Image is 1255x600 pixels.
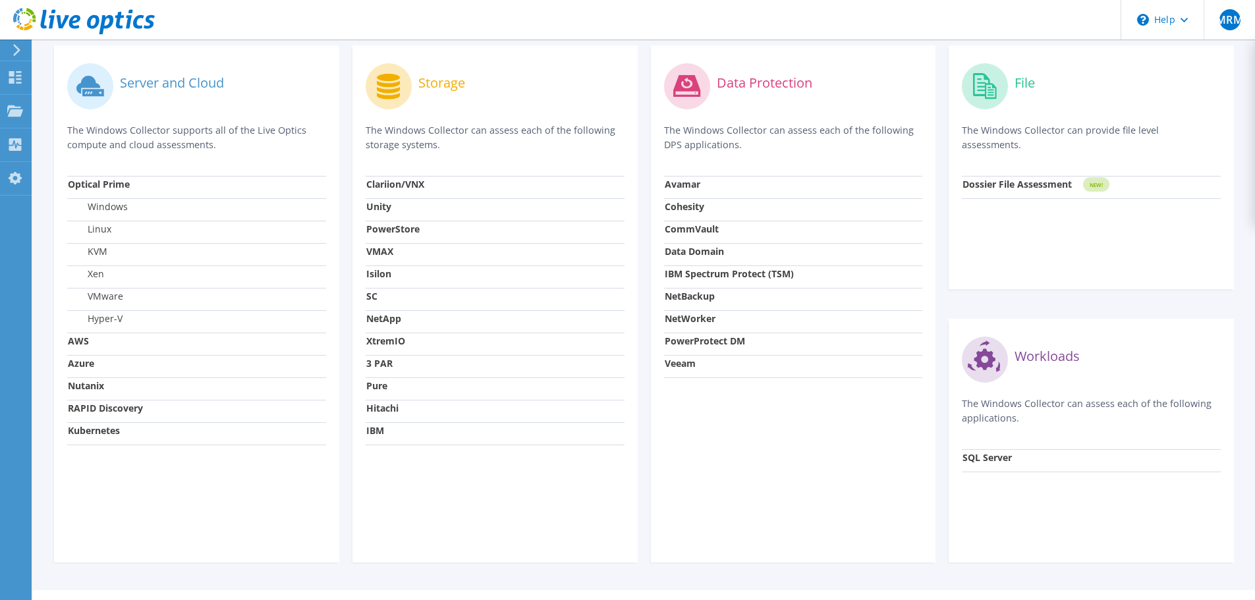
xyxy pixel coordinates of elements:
[665,290,715,302] strong: NetBackup
[68,200,128,213] label: Windows
[366,424,384,437] strong: IBM
[366,123,625,152] p: The Windows Collector can assess each of the following storage systems.
[68,357,94,369] strong: Azure
[665,267,794,280] strong: IBM Spectrum Protect (TSM)
[68,424,120,437] strong: Kubernetes
[366,200,391,213] strong: Unity
[68,245,107,258] label: KVM
[68,402,143,414] strong: RAPID Discovery
[120,76,224,90] label: Server and Cloud
[962,178,1072,190] strong: Dossier File Assessment
[366,178,424,190] strong: Clariion/VNX
[717,76,812,90] label: Data Protection
[962,123,1221,152] p: The Windows Collector can provide file level assessments.
[665,245,724,258] strong: Data Domain
[665,312,715,325] strong: NetWorker
[1015,350,1080,363] label: Workloads
[665,223,719,235] strong: CommVault
[962,451,1012,464] strong: SQL Server
[68,223,111,236] label: Linux
[1219,9,1241,30] span: MRM
[366,335,405,347] strong: XtremIO
[962,396,1221,425] p: The Windows Collector can assess each of the following applications.
[418,76,465,90] label: Storage
[665,335,745,347] strong: PowerProtect DM
[68,379,104,392] strong: Nutanix
[665,357,696,369] strong: Veeam
[366,223,420,235] strong: PowerStore
[68,267,104,281] label: Xen
[1090,181,1103,188] tspan: NEW!
[366,357,393,369] strong: 3 PAR
[664,123,923,152] p: The Windows Collector can assess each of the following DPS applications.
[68,335,89,347] strong: AWS
[665,200,704,213] strong: Cohesity
[1015,76,1035,90] label: File
[68,290,123,303] label: VMware
[366,267,391,280] strong: Isilon
[366,245,393,258] strong: VMAX
[68,178,130,190] strong: Optical Prime
[665,178,700,190] strong: Avamar
[67,123,326,152] p: The Windows Collector supports all of the Live Optics compute and cloud assessments.
[1137,14,1149,26] svg: \n
[68,312,123,325] label: Hyper-V
[366,290,377,302] strong: SC
[366,312,401,325] strong: NetApp
[366,379,387,392] strong: Pure
[366,402,399,414] strong: Hitachi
